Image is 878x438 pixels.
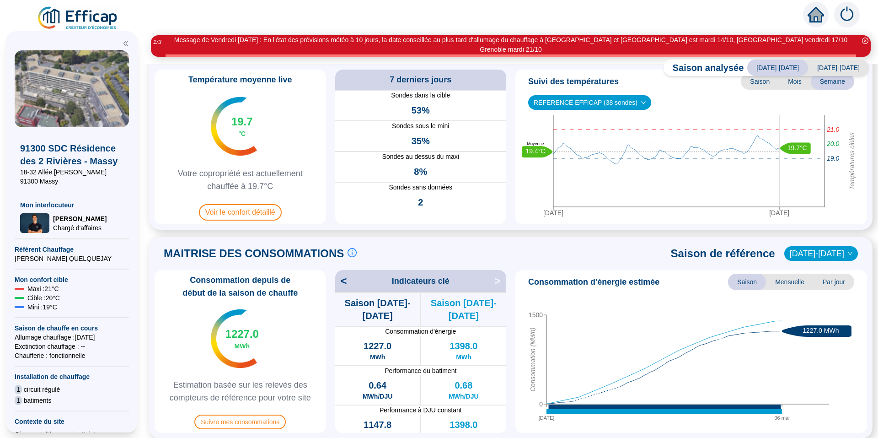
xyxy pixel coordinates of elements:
span: Sondes sans données [335,183,507,192]
span: Mois [779,73,811,90]
span: 7 derniers jours [390,73,451,86]
span: Consommation d'énergie estimée [528,276,659,288]
span: Saison [DATE]-[DATE] [421,297,506,322]
span: [DATE]-[DATE] [747,59,808,76]
span: 91300 SDC Résidence des 2 Rivières - Massy [20,142,123,168]
tspan: 20.0 [826,140,839,147]
img: alerts [834,2,860,27]
span: close-circle [862,38,868,44]
span: 8% [414,165,427,178]
span: Mini : 19 °C [27,303,57,312]
span: Estimation basée sur les relevés des compteurs de référence pour votre site [158,379,322,404]
span: Cible : 20 °C [27,293,60,303]
span: down [641,100,646,105]
span: Saison de chauffe en cours [15,324,129,333]
span: < [335,274,347,288]
img: efficap energie logo [37,5,119,31]
span: 1 [15,396,22,405]
span: Saison [728,274,766,290]
span: MWh/DJU [449,392,478,401]
span: Saison de référence [671,246,775,261]
span: Performance du batiment [335,366,507,375]
span: Performance à DJU constant [335,406,507,415]
span: Mon interlocuteur [20,200,123,210]
span: Chargé d'affaires [53,223,107,233]
img: Chargé d'affaires [20,213,49,233]
span: Température moyenne live [183,73,298,86]
span: 0.64 [369,379,386,392]
span: [DATE]-[DATE] [808,59,869,76]
span: double-left [123,40,129,47]
span: 1398.0 [450,340,477,352]
span: 1147.8 [364,418,391,431]
span: Votre copropriété est actuellement chauffée à 19.7°C [158,167,322,193]
span: MAITRISE DES CONSOMMATIONS [164,246,344,261]
span: MWh [370,352,385,362]
span: Indicateurs clé [392,275,450,287]
span: Référent Chauffage [15,245,129,254]
span: 2 [418,196,423,209]
span: Semaine [811,73,854,90]
span: Exctinction chauffage : -- [15,342,129,351]
tspan: Températures cibles [848,132,856,190]
span: 0.68 [455,379,472,392]
span: info-circle [348,248,357,257]
span: 1 [15,385,22,394]
span: Consommation depuis de début de la saison de chauffe [158,274,322,299]
tspan: [DATE] [539,415,555,420]
span: [PERSON_NAME] [53,214,107,223]
span: Sondes dans la cible [335,91,507,100]
span: 35% [412,135,430,147]
span: Consommation d'énergie [335,327,507,336]
span: REFERENCE EFFICAP (38 sondes) [534,96,646,109]
span: 18-32 Allée [PERSON_NAME] 91300 Massy [20,168,123,186]
tspan: 19.0 [827,154,839,162]
span: Saison [DATE]-[DATE] [335,297,420,322]
tspan: 21.0 [826,126,839,133]
span: Mensuelle [766,274,814,290]
tspan: [DATE] [543,209,563,216]
span: down [847,251,853,256]
span: °C [238,129,246,138]
span: Saison analysée [664,61,744,74]
text: 19.4°C [526,147,546,155]
span: MWh/DJU [363,392,392,401]
div: Message de Vendredi [DATE] : En l'état des prévisions météo à 10 jours, la date conseillée au plu... [166,35,856,54]
span: Voir le confort détaillé [199,204,282,221]
text: 19.7°C [787,144,807,151]
span: Suivre mes consommations [194,415,286,429]
span: Sondes au dessus du maxi [335,152,507,162]
tspan: [DATE] [769,209,789,216]
span: home [808,6,824,23]
span: Chaufferie : fonctionnelle [15,351,129,360]
span: 1227.0 [364,340,391,352]
text: Moyenne [527,141,544,146]
span: 2021-2022 [790,247,852,260]
span: Par jour [814,274,854,290]
span: 53% [412,104,430,117]
img: indicateur températures [211,309,257,368]
span: Maxi : 21 °C [27,284,59,293]
span: Saison [741,73,779,90]
tspan: 1500 [529,311,543,319]
span: Allumage chauffage : [DATE] [15,333,129,342]
span: Suivi des températures [528,75,619,88]
i: 1 / 3 [153,38,161,45]
tspan: Consommation (MWh) [529,327,536,391]
span: [PERSON_NAME] QUELQUEJAY [15,254,129,263]
span: circuit régulé [24,385,60,394]
span: Sondes sous le mini [335,121,507,131]
span: Mon confort cible [15,275,129,284]
span: 1227.0 [225,327,259,341]
span: 19.7 [231,114,253,129]
img: indicateur températures [211,97,257,156]
span: MWh [456,352,471,362]
span: MWh [235,341,250,351]
span: Installation de chauffage [15,372,129,381]
tspan: 06 mai [774,415,789,420]
span: batiments [24,396,52,405]
text: 1227.0 MWh [803,327,839,334]
span: 1398.0 [450,418,477,431]
tspan: 0 [539,400,543,408]
span: > [494,274,506,288]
